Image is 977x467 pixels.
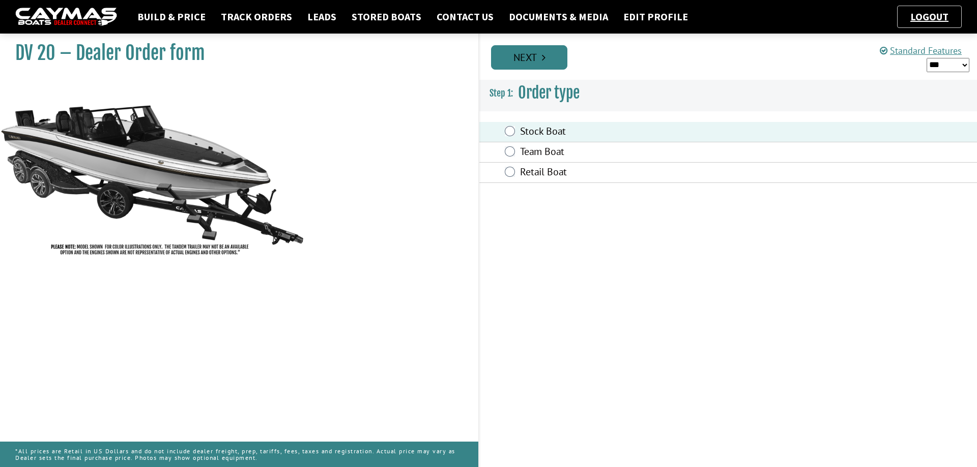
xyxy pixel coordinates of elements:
label: Team Boat [520,145,794,160]
a: Contact Us [432,10,499,23]
a: Next [491,45,567,70]
a: Leads [302,10,341,23]
a: Documents & Media [504,10,613,23]
h3: Order type [479,74,977,112]
a: Standard Features [880,45,962,56]
label: Stock Boat [520,125,794,140]
img: caymas-dealer-connect-2ed40d3bc7270c1d8d7ffb4b79bf05adc795679939227970def78ec6f6c03838.gif [15,8,117,26]
label: Retail Boat [520,166,794,180]
h1: DV 20 – Dealer Order form [15,42,453,65]
a: Build & Price [132,10,211,23]
p: *All prices are Retail in US Dollars and do not include dealer freight, prep, tariffs, fees, taxe... [15,443,463,466]
a: Edit Profile [618,10,693,23]
ul: Pagination [489,44,977,70]
a: Track Orders [216,10,297,23]
a: Stored Boats [347,10,426,23]
a: Logout [905,10,954,23]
